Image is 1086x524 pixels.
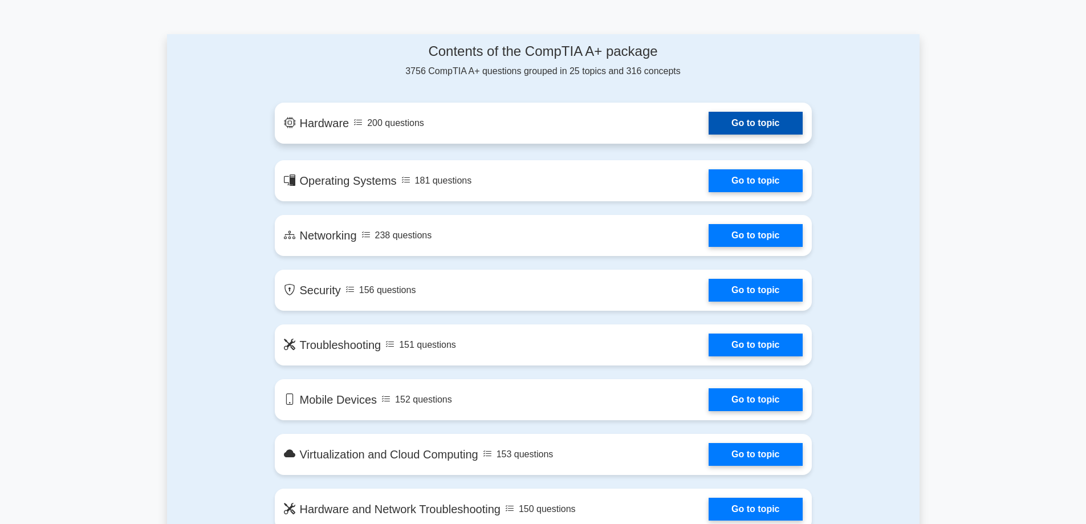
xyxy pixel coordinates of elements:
a: Go to topic [709,334,802,356]
a: Go to topic [709,169,802,192]
a: Go to topic [709,112,802,135]
a: Go to topic [709,279,802,302]
a: Go to topic [709,388,802,411]
a: Go to topic [709,498,802,521]
a: Go to topic [709,443,802,466]
a: Go to topic [709,224,802,247]
h4: Contents of the CompTIA A+ package [275,43,812,60]
div: 3756 CompTIA A+ questions grouped in 25 topics and 316 concepts [275,43,812,78]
